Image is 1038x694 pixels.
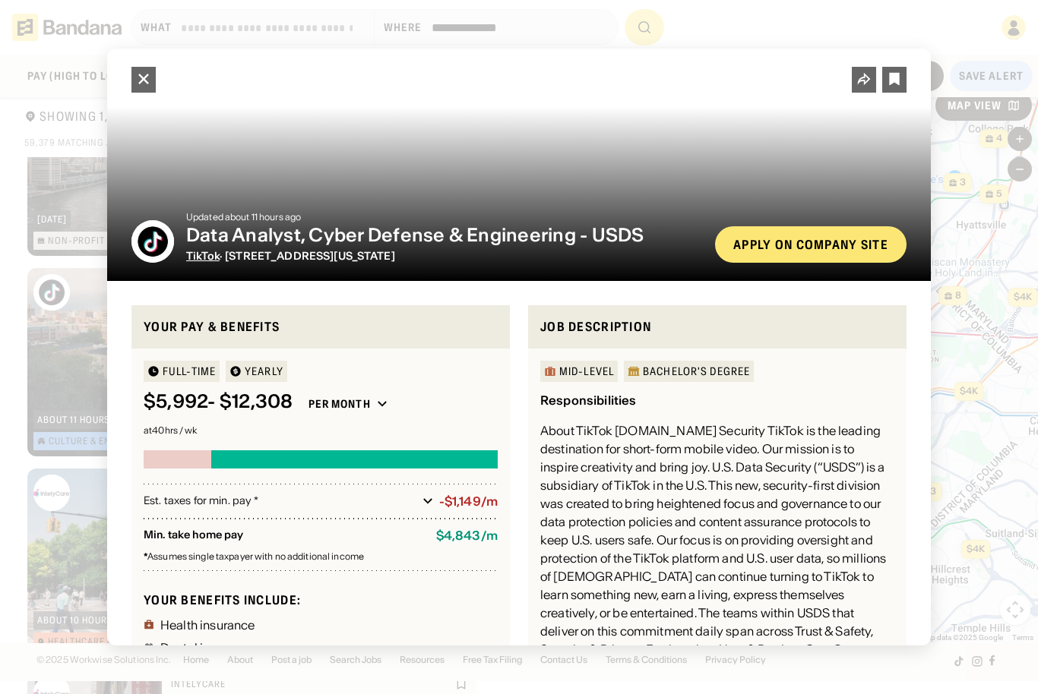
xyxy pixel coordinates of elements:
div: Your benefits include: [144,592,498,608]
img: TikTok logo [131,220,174,263]
div: Updated about 11 hours ago [186,213,703,222]
div: YEARLY [245,366,283,377]
div: Assumes single taxpayer with no additional income [144,552,498,561]
span: TikTok [186,249,220,263]
div: at 40 hrs / wk [144,426,498,435]
div: Health insurance [160,619,255,631]
div: About TikTok [DOMAIN_NAME] Security TikTok is the leading destination for short-form mobile video... [540,421,894,677]
div: $ 5,992 - $12,308 [144,391,293,413]
div: Bachelor's Degree [643,366,750,377]
div: Dental insurance [160,642,255,654]
div: Min. take home pay [144,528,424,543]
div: Full-time [163,366,216,377]
div: Responsibilities [540,393,637,408]
div: Mid-Level [559,366,614,377]
div: Data Analyst, Cyber Defense & Engineering - USDS [186,225,703,247]
div: -$1,149/m [439,494,498,509]
div: · [STREET_ADDRESS][US_STATE] [186,250,703,263]
div: Est. taxes for min. pay * [144,494,416,509]
div: Job Description [540,317,894,336]
div: Apply on company site [733,238,888,251]
div: $ 4,843 / m [436,528,498,543]
div: Per month [309,397,371,411]
div: Your pay & benefits [144,317,498,336]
